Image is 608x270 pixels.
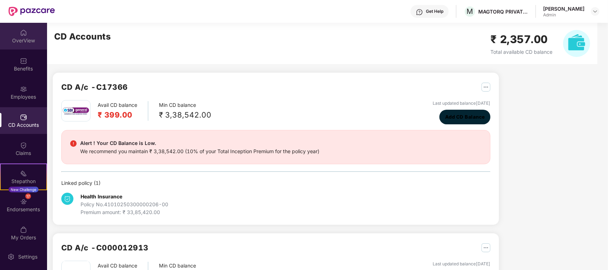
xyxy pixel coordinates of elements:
img: svg+xml;base64,PHN2ZyBpZD0iRW5kb3JzZW1lbnRzIiB4bWxucz0iaHR0cDovL3d3dy53My5vcmcvMjAwMC9zdmciIHdpZH... [20,198,27,205]
h2: CD A/c - C17366 [61,81,128,93]
img: svg+xml;base64,PHN2ZyBpZD0iSGVscC0zMngzMiIgeG1sbnM9Imh0dHA6Ly93d3cudzMub3JnLzIwMDAvc3ZnIiB3aWR0aD... [416,9,423,16]
div: Min CD balance [159,101,211,121]
img: svg+xml;base64,PHN2ZyBpZD0iRHJvcGRvd24tMzJ4MzIiIHhtbG5zPSJodHRwOi8vd3d3LnczLm9yZy8yMDAwL3N2ZyIgd2... [592,9,598,14]
div: We recommend you maintain ₹ 3,38,542.00 (10% of your Total Inception Premium for the policy year) [80,147,319,155]
span: Total available CD balance [490,49,552,55]
div: Last updated balance [DATE] [433,100,490,107]
img: svg+xml;base64,PHN2ZyBpZD0iRW1wbG95ZWVzIiB4bWxucz0iaHR0cDovL3d3dy53My5vcmcvMjAwMC9zdmciIHdpZHRoPS... [20,85,27,93]
h2: CD Accounts [54,30,111,43]
div: Last updated balance [DATE] [433,261,490,268]
div: [PERSON_NAME] [543,5,584,12]
div: MAGTORQ PRIVATE LIMITED [478,8,528,15]
span: Add CD Balance [445,113,485,121]
img: svg+xml;base64,PHN2ZyBpZD0iTXlfT3JkZXJzIiBkYXRhLW5hbWU9Ik15IE9yZGVycyIgeG1sbnM9Imh0dHA6Ly93d3cudz... [20,226,27,233]
div: New Challenge [9,187,38,192]
div: Premium amount: ₹ 33,85,420.00 [81,208,168,216]
div: Policy No. 41010250300000206-00 [81,201,168,208]
img: svg+xml;base64,PHN2ZyB4bWxucz0iaHR0cDovL3d3dy53My5vcmcvMjAwMC9zdmciIHdpZHRoPSIyMSIgaGVpZ2h0PSIyMC... [20,170,27,177]
img: svg+xml;base64,PHN2ZyBpZD0iRGFuZ2VyX2FsZXJ0IiBkYXRhLW5hbWU9IkRhbmdlciBhbGVydCIgeG1sbnM9Imh0dHA6Ly... [70,140,77,147]
img: New Pazcare Logo [9,7,55,16]
div: Alert ! Your CD Balance is Low. [80,139,319,147]
img: svg+xml;base64,PHN2ZyB4bWxucz0iaHR0cDovL3d3dy53My5vcmcvMjAwMC9zdmciIHdpZHRoPSIyNSIgaGVpZ2h0PSIyNS... [481,243,490,252]
b: Health Insurance [81,193,122,199]
h2: ₹ 2,357.00 [490,31,552,48]
h2: ₹ 399.00 [98,109,137,121]
div: Settings [16,253,40,260]
img: svg+xml;base64,PHN2ZyB4bWxucz0iaHR0cDovL3d3dy53My5vcmcvMjAwMC9zdmciIHdpZHRoPSIzNCIgaGVpZ2h0PSIzNC... [61,193,73,205]
div: Get Help [426,9,443,14]
img: svg+xml;base64,PHN2ZyBpZD0iQ2xhaW0iIHhtbG5zPSJodHRwOi8vd3d3LnczLm9yZy8yMDAwL3N2ZyIgd2lkdGg9IjIwIi... [20,142,27,149]
img: sbi.png [62,106,89,116]
img: svg+xml;base64,PHN2ZyB4bWxucz0iaHR0cDovL3d3dy53My5vcmcvMjAwMC9zdmciIHdpZHRoPSIyNSIgaGVpZ2h0PSIyNS... [481,83,490,92]
img: svg+xml;base64,PHN2ZyBpZD0iSG9tZSIgeG1sbnM9Imh0dHA6Ly93d3cudzMub3JnLzIwMDAvc3ZnIiB3aWR0aD0iMjAiIG... [20,29,27,36]
div: Stepathon [1,178,46,185]
h2: CD A/c - C000012913 [61,242,149,254]
div: Linked policy ( 1 ) [61,179,490,187]
img: svg+xml;base64,PHN2ZyB4bWxucz0iaHR0cDovL3d3dy53My5vcmcvMjAwMC9zdmciIHhtbG5zOnhsaW5rPSJodHRwOi8vd3... [563,30,590,57]
div: ₹ 3,38,542.00 [159,109,211,121]
img: svg+xml;base64,PHN2ZyBpZD0iQmVuZWZpdHMiIHhtbG5zPSJodHRwOi8vd3d3LnczLm9yZy8yMDAwL3N2ZyIgd2lkdGg9Ij... [20,57,27,64]
div: Avail CD balance [98,101,148,121]
div: 17 [25,193,31,199]
img: svg+xml;base64,PHN2ZyBpZD0iQ0RfQWNjb3VudHMiIGRhdGEtbmFtZT0iQ0QgQWNjb3VudHMiIHhtbG5zPSJodHRwOi8vd3... [20,114,27,121]
div: Admin [543,12,584,18]
button: Add CD Balance [439,110,490,125]
span: M [467,7,473,16]
img: svg+xml;base64,PHN2ZyBpZD0iU2V0dGluZy0yMHgyMCIgeG1sbnM9Imh0dHA6Ly93d3cudzMub3JnLzIwMDAvc3ZnIiB3aW... [7,253,15,260]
